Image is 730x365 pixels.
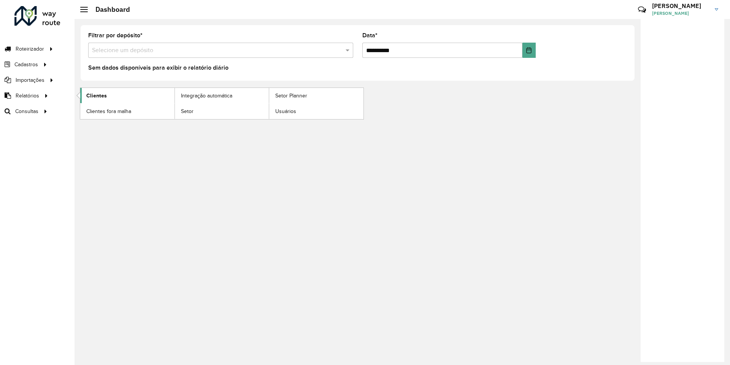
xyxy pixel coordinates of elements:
span: Importações [16,76,44,84]
h2: Dashboard [88,5,130,14]
span: Roteirizador [16,45,44,53]
a: Usuários [269,104,363,119]
span: Integração automática [181,92,232,100]
label: Filtrar por depósito [88,31,143,40]
a: Clientes fora malha [80,104,175,119]
a: Setor Planner [269,88,363,103]
a: Setor [175,104,269,119]
span: Setor [181,107,194,115]
label: Sem dados disponíveis para exibir o relatório diário [88,63,229,72]
span: Cadastros [14,61,38,69]
button: Choose Date [522,43,536,58]
span: Setor Planner [275,92,307,100]
a: Clientes [80,88,175,103]
a: Integração automática [175,88,269,103]
span: Usuários [275,107,296,115]
span: Clientes fora malha [86,107,131,115]
span: [PERSON_NAME] [652,10,709,17]
span: Consultas [15,107,38,115]
h3: [PERSON_NAME] [652,2,709,10]
label: Data [362,31,378,40]
span: Relatórios [16,92,39,100]
a: Contato Rápido [634,2,650,18]
span: Clientes [86,92,107,100]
